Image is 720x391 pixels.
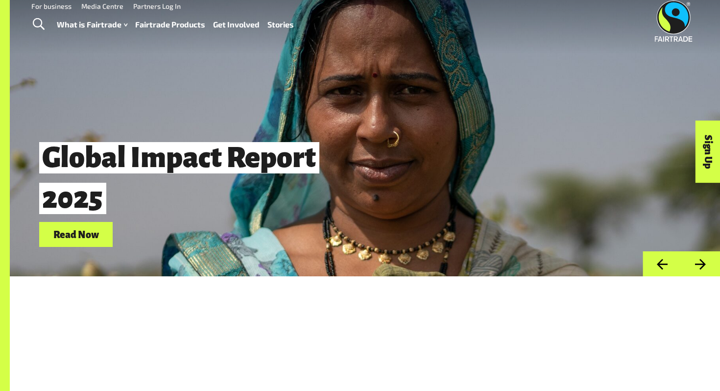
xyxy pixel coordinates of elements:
[133,2,181,10] a: Partners Log In
[31,2,72,10] a: For business
[26,12,50,37] a: Toggle Search
[39,142,319,214] span: Global Impact Report 2025
[267,18,294,32] a: Stories
[643,251,681,276] button: Previous
[655,0,693,42] img: Fairtrade Australia New Zealand logo
[135,18,205,32] a: Fairtrade Products
[57,18,127,32] a: What is Fairtrade
[213,18,260,32] a: Get Involved
[81,2,123,10] a: Media Centre
[681,251,720,276] button: Next
[39,222,113,247] a: Read Now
